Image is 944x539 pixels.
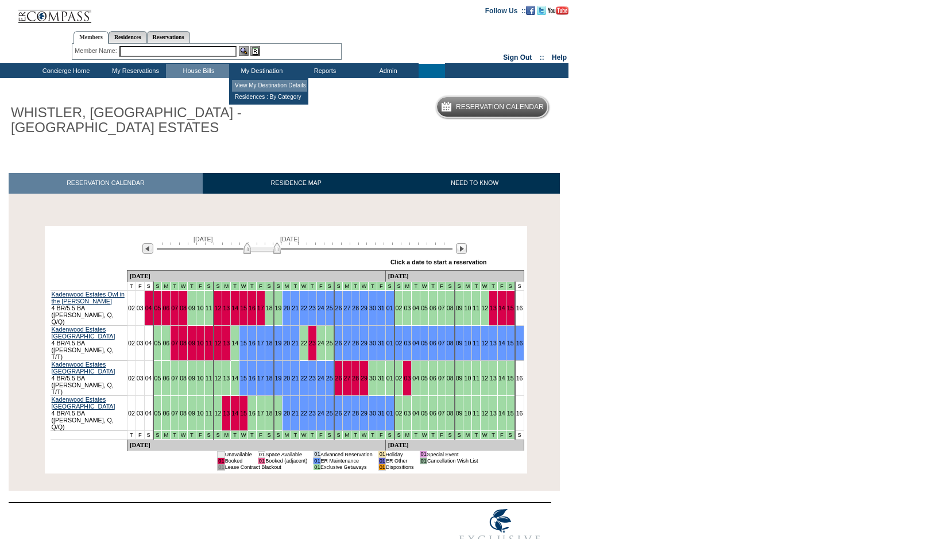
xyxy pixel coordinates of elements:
a: 30 [369,410,376,417]
td: 05 [153,360,162,395]
a: 14 [498,340,505,346]
td: Mountains Mud Season - Fall 2025 [162,430,171,439]
img: Subscribe to our YouTube Channel [548,6,568,15]
td: Mountains Mud Season - Fall 2025 [300,282,308,290]
a: 10 [464,340,471,346]
a: 08 [180,305,187,311]
a: RESIDENCE MAP [203,173,390,193]
td: 03 [403,290,412,325]
a: 13 [223,340,230,346]
a: 25 [326,375,333,382]
td: My Destination [229,64,292,78]
a: 31 [378,410,385,417]
td: Mountains Mud Season - Fall 2025 [179,430,188,439]
td: 14 [497,360,506,395]
a: 19 [275,340,282,346]
a: NEED TO KNOW [389,173,560,193]
a: Members [73,31,109,44]
td: Mountains Mud Season - Fall 2025 [231,430,239,439]
td: My Reservations [103,64,166,78]
td: Mountains Mud Season - Fall 2025 [153,430,162,439]
a: 20 [283,340,290,346]
td: 25 [325,325,334,360]
td: 04 [144,395,153,430]
td: 16 [248,395,257,430]
a: 03 [404,340,411,346]
a: 23 [309,305,316,311]
td: 01 [385,360,394,395]
a: 14 [231,410,238,417]
td: Mountains Mud Season - Fall 2025 [325,282,334,290]
a: 16 [516,340,523,346]
td: Mountains Mud Season - Fall 2025 [265,430,273,439]
a: 01 [386,340,393,346]
td: 02 [127,395,136,430]
td: 06 [162,325,171,360]
a: 06 [163,305,169,311]
td: 07 [437,290,446,325]
td: 02 [394,360,403,395]
td: 19 [274,290,283,325]
a: 21 [292,340,299,346]
td: Mountains Mud Season - Fall 2025 [325,430,334,439]
td: 14 [231,325,239,360]
td: 10 [463,360,472,395]
a: 16 [249,305,256,311]
td: 14 [231,360,239,395]
td: S [144,282,153,290]
td: 15 [506,360,514,395]
div: Click a date to start a reservation [390,259,487,265]
a: 20 [283,410,290,417]
td: [DATE] [127,270,385,282]
td: Mountains Mud Season - Fall 2025 [506,282,514,290]
a: 14 [231,305,238,311]
td: Mountains Mud Season - Fall 2025 [455,282,463,290]
a: 28 [352,340,359,346]
a: 29 [361,375,367,382]
a: 25 [326,305,333,311]
a: 08 [447,340,454,346]
td: 05 [420,395,429,430]
td: Mountains Mud Season - Fall 2025 [265,282,273,290]
td: 05 [420,290,429,325]
a: 14 [498,305,505,311]
td: 13 [489,360,498,395]
span: :: [540,53,544,61]
img: Next [456,243,467,254]
td: 07 [171,395,179,430]
td: Mountains Mud Season - Fall 2025 [171,430,179,439]
a: 02 [396,340,403,346]
a: 28 [352,375,359,382]
td: [DATE] [385,270,524,282]
a: Follow us on Twitter [537,6,546,13]
a: 17 [257,340,264,346]
td: 4 BR/4.5 BA ([PERSON_NAME], Q, T/T) [51,325,127,360]
td: 03 [136,325,144,360]
a: 17 [257,375,264,382]
td: 09 [455,360,463,395]
td: 06 [162,395,171,430]
td: 10 [196,290,204,325]
td: Mountains Mud Season - Fall 2025 [308,430,317,439]
td: Mountains Mud Season - Fall 2025 [196,282,204,290]
td: Mountains Mud Season - Fall 2025 [377,282,385,290]
img: View [239,46,249,56]
td: 08 [179,395,188,430]
a: Kadenwood Estates [GEOGRAPHIC_DATA] [52,396,115,410]
td: 18 [265,290,273,325]
td: Residences : By Category [232,91,307,102]
td: 03 [136,290,144,325]
a: 13 [490,305,497,311]
td: Mountains Mud Season - Fall 2025 [420,282,429,290]
h5: Reservation Calendar [456,103,544,111]
td: 16 [515,290,524,325]
td: 16 [515,395,524,430]
a: 31 [378,305,385,311]
a: 15 [240,305,247,311]
div: Member Name: [75,46,119,56]
a: 26 [335,410,342,417]
td: Mountains Mud Season - Fall 2025 [497,282,506,290]
a: 20 [283,375,290,382]
td: Mountains Mud Season - Fall 2025 [489,282,498,290]
td: 22 [300,325,308,360]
